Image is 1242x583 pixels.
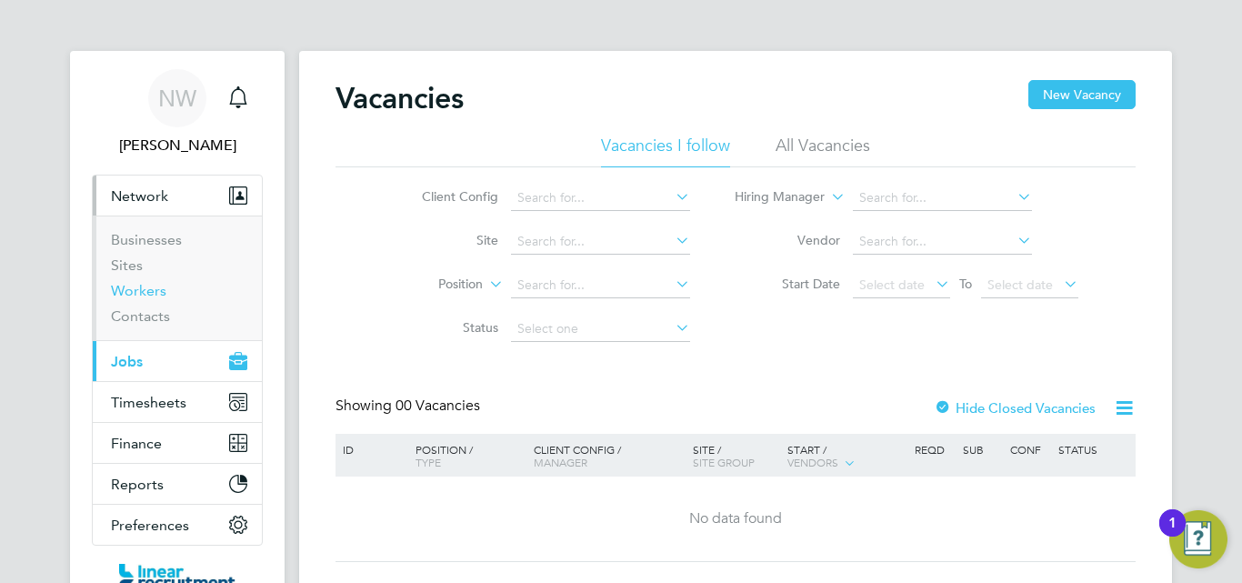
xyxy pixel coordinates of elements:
[396,397,480,415] span: 00 Vacancies
[402,434,529,477] div: Position /
[859,276,925,293] span: Select date
[787,455,838,469] span: Vendors
[158,86,196,110] span: NW
[336,80,464,116] h2: Vacancies
[93,176,262,216] button: Network
[93,505,262,545] button: Preferences
[111,517,189,534] span: Preferences
[1006,434,1053,465] div: Conf
[511,317,690,342] input: Select one
[693,455,755,469] span: Site Group
[954,272,977,296] span: To
[511,229,690,255] input: Search for...
[1169,510,1227,568] button: Open Resource Center, 1 new notification
[111,282,166,299] a: Workers
[853,229,1032,255] input: Search for...
[338,509,1133,528] div: No data found
[336,397,484,416] div: Showing
[688,434,784,477] div: Site /
[511,186,690,211] input: Search for...
[93,464,262,504] button: Reports
[378,276,483,294] label: Position
[394,188,498,205] label: Client Config
[853,186,1032,211] input: Search for...
[534,455,587,469] span: Manager
[934,399,1096,417] label: Hide Closed Vacancies
[111,435,162,452] span: Finance
[776,135,870,167] li: All Vacancies
[111,256,143,274] a: Sites
[1168,523,1177,547] div: 1
[1028,80,1136,109] button: New Vacancy
[529,434,688,477] div: Client Config /
[601,135,730,167] li: Vacancies I follow
[958,434,1006,465] div: Sub
[720,188,825,206] label: Hiring Manager
[736,276,840,292] label: Start Date
[1054,434,1133,465] div: Status
[92,69,263,156] a: NW[PERSON_NAME]
[93,216,262,340] div: Network
[93,382,262,422] button: Timesheets
[910,434,957,465] div: Reqd
[511,273,690,298] input: Search for...
[93,423,262,463] button: Finance
[93,341,262,381] button: Jobs
[111,231,182,248] a: Businesses
[783,434,910,479] div: Start /
[111,187,168,205] span: Network
[416,455,441,469] span: Type
[394,319,498,336] label: Status
[111,394,186,411] span: Timesheets
[394,232,498,248] label: Site
[736,232,840,248] label: Vendor
[111,476,164,493] span: Reports
[111,353,143,370] span: Jobs
[111,307,170,325] a: Contacts
[92,135,263,156] span: Nicola Wilson
[338,434,402,465] div: ID
[987,276,1053,293] span: Select date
